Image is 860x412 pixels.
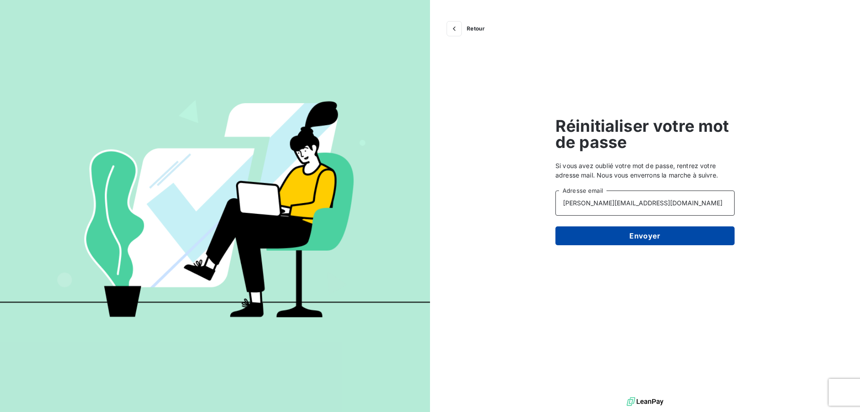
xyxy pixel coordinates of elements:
button: Envoyer [555,226,735,245]
span: Retour [467,26,485,31]
span: Réinitialiser votre mot de passe [555,118,735,150]
button: Retour [444,22,492,36]
span: Si vous avez oublié votre mot de passe, rentrez votre adresse mail. Nous vous enverrons la marche... [555,161,735,180]
img: logo [627,395,663,408]
input: placeholder [555,191,735,216]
